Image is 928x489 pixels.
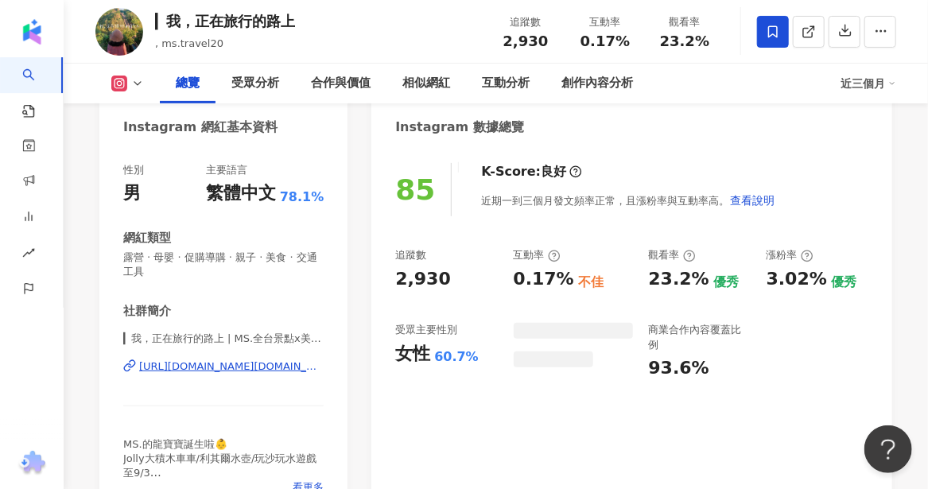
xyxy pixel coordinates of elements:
[503,33,549,49] span: 2,930
[481,184,775,216] div: 近期一到三個月發文頻率正常，且漲粉率與互動率高。
[123,303,171,320] div: 社群簡介
[578,274,604,291] div: 不佳
[395,248,426,262] div: 追蹤數
[495,14,556,30] div: 追蹤數
[395,342,430,367] div: 女性
[831,274,856,291] div: 優秀
[395,323,457,337] div: 受眾主要性別
[514,267,574,292] div: 0.17%
[649,323,751,351] div: 商業合作內容覆蓋比例
[649,267,709,292] div: 23.2%
[841,71,896,96] div: 近三個月
[654,14,715,30] div: 觀看率
[395,173,435,206] div: 85
[22,57,54,119] a: search
[311,74,371,93] div: 合作與價值
[482,74,530,93] div: 互動分析
[19,19,45,45] img: logo icon
[767,267,827,292] div: 3.02%
[123,181,141,206] div: 男
[231,74,279,93] div: 受眾分析
[767,248,813,262] div: 漲粉率
[729,184,775,216] button: 查看說明
[155,11,295,31] div: ▎我，正在旅行的路上
[434,348,479,366] div: 60.7%
[206,163,247,177] div: 主要語言
[280,188,324,206] span: 78.1%
[123,250,324,279] span: 露營 · 母嬰 · 促購導購 · 親子 · 美食 · 交通工具
[481,163,582,180] div: K-Score :
[395,118,524,136] div: Instagram 數據總覽
[206,181,276,206] div: 繁體中文
[660,33,709,49] span: 23.2%
[123,332,324,346] span: ▎我，正在旅行的路上 | MS.全台景點x美食x育兒 抽獎✨ | ms.travel20
[123,230,171,246] div: 網紅類型
[123,118,278,136] div: Instagram 網紅基本資料
[561,74,633,93] div: 創作內容分析
[713,274,739,291] div: 優秀
[176,74,200,93] div: 總覽
[649,356,709,381] div: 93.6%
[649,248,696,262] div: 觀看率
[864,425,912,473] iframe: Help Scout Beacon - Open
[395,267,451,292] div: 2,930
[155,37,223,49] span: , ms.travel20
[541,163,566,180] div: 良好
[514,248,561,262] div: 互動率
[730,194,775,207] span: 查看說明
[123,163,144,177] div: 性別
[139,359,324,374] div: [URL][DOMAIN_NAME][DOMAIN_NAME]
[575,14,635,30] div: 互動率
[95,8,143,56] img: KOL Avatar
[402,74,450,93] div: 相似網紅
[580,33,630,49] span: 0.17%
[123,359,324,374] a: [URL][DOMAIN_NAME][DOMAIN_NAME]
[17,451,48,476] img: chrome extension
[22,237,35,273] span: rise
